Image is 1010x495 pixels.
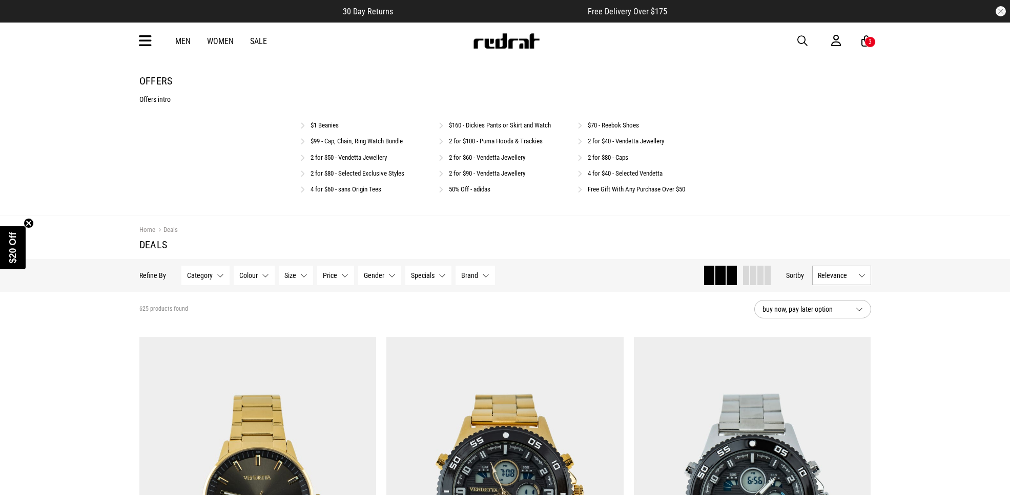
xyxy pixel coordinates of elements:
[588,185,685,193] a: Free Gift With Any Purchase Over $50
[411,271,435,279] span: Specials
[861,36,871,47] a: 3
[250,36,267,46] a: Sale
[175,36,191,46] a: Men
[343,7,393,16] span: 30 Day Returns
[323,271,337,279] span: Price
[461,271,478,279] span: Brand
[797,271,804,279] span: by
[311,169,404,177] a: 2 for $80 - Selected Exclusive Styles
[139,239,871,251] h1: Deals
[24,218,34,228] button: Close teaser
[207,36,234,46] a: Women
[139,75,871,87] h1: Offers
[472,33,540,49] img: Redrat logo
[8,232,18,263] span: $20 Off
[588,169,663,177] a: 4 for $40 - Selected Vendetta
[155,226,178,235] a: Deals
[139,95,871,103] p: Offers intro
[284,271,296,279] span: Size
[449,154,525,161] a: 2 for $60 - Vendetta Jewellery
[181,266,230,285] button: Category
[234,266,275,285] button: Colour
[449,169,525,177] a: 2 for $90 - Vendetta Jewellery
[456,266,495,285] button: Brand
[358,266,401,285] button: Gender
[317,266,354,285] button: Price
[869,38,872,46] div: 3
[139,271,166,279] p: Refine By
[311,121,339,129] a: $1 Beanies
[588,154,628,161] a: 2 for $80 - Caps
[311,185,381,193] a: 4 for $60 - sans Origin Tees
[754,300,871,318] button: buy now, pay later option
[311,137,403,145] a: $99 - Cap, Chain, Ring Watch Bundle
[364,271,384,279] span: Gender
[812,266,871,285] button: Relevance
[139,226,155,233] a: Home
[187,271,213,279] span: Category
[588,137,664,145] a: 2 for $40 - Vendetta Jewellery
[588,121,639,129] a: $70 - Reebok Shoes
[139,305,188,313] span: 625 products found
[762,303,848,315] span: buy now, pay later option
[818,271,854,279] span: Relevance
[239,271,258,279] span: Colour
[449,121,551,129] a: $160 - Dickies Pants or Skirt and Watch
[449,137,543,145] a: 2 for $100 - Puma Hoods & Trackies
[786,269,804,282] button: Sortby
[279,266,313,285] button: Size
[449,185,490,193] a: 50% Off - adidas
[414,6,567,16] iframe: Customer reviews powered by Trustpilot
[588,7,667,16] span: Free Delivery Over $175
[311,154,387,161] a: 2 for $50 - Vendetta Jewellery
[405,266,451,285] button: Specials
